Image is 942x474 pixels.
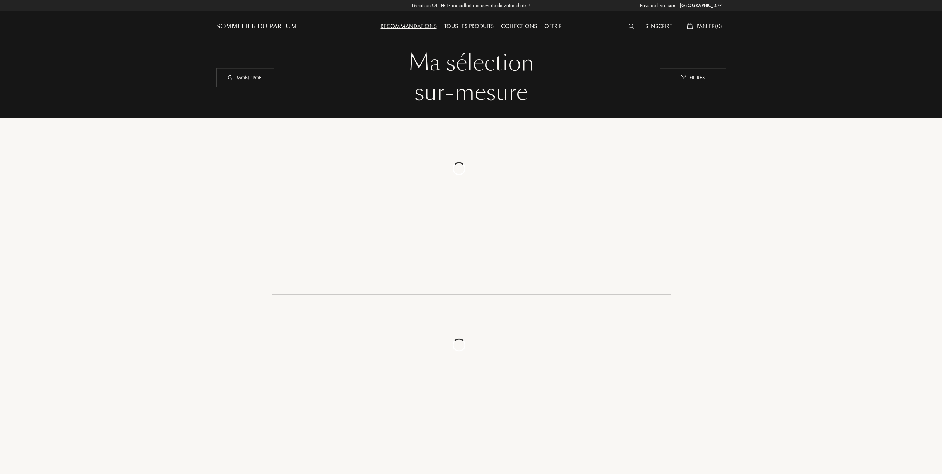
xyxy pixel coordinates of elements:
[222,78,721,107] div: sur-mesure
[629,24,634,29] img: search_icn_white.svg
[697,22,722,30] span: Panier ( 0 )
[441,22,497,30] a: Tous les produits
[222,48,721,78] div: Ma sélection
[640,2,678,9] span: Pays de livraison :
[687,23,693,29] img: cart_white.svg
[541,22,565,30] a: Offrir
[377,22,441,31] div: Recommandations
[660,68,726,87] div: Filtres
[497,22,541,30] a: Collections
[216,22,297,31] a: Sommelier du Parfum
[642,22,676,30] a: S'inscrire
[216,68,274,87] div: Mon profil
[226,74,234,81] img: profil_icn_w.svg
[377,22,441,30] a: Recommandations
[681,75,686,80] img: new_filter_w.svg
[497,22,541,31] div: Collections
[541,22,565,31] div: Offrir
[717,3,722,8] img: arrow_w.png
[441,22,497,31] div: Tous les produits
[642,22,676,31] div: S'inscrire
